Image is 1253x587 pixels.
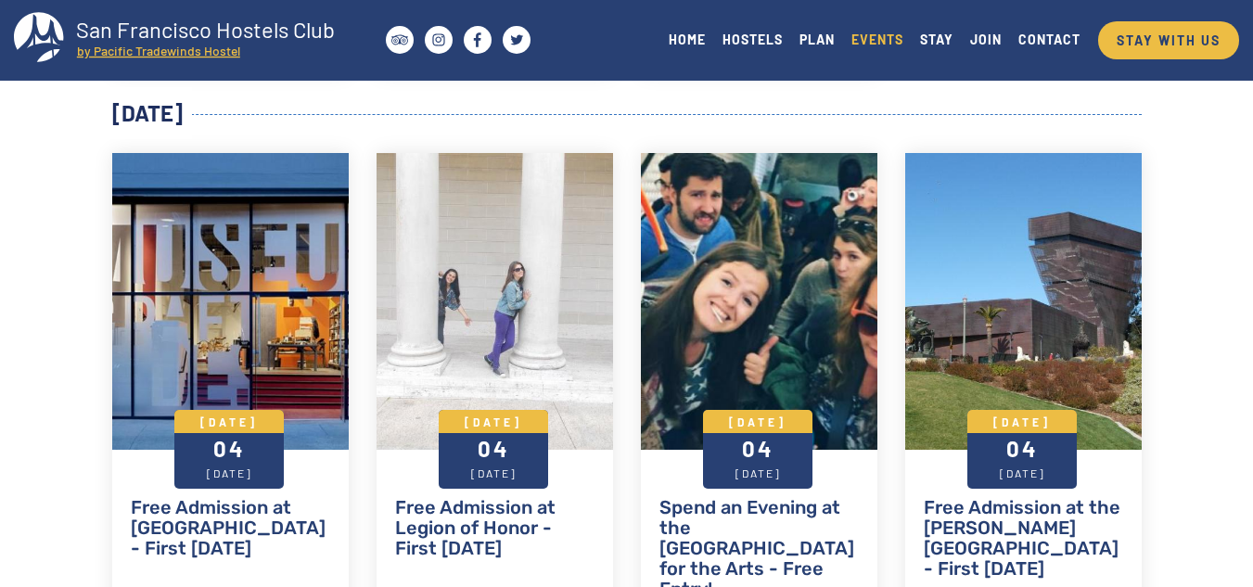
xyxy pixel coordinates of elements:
h2: Free Admission at the [PERSON_NAME][GEOGRAPHIC_DATA] - First [DATE] [924,497,1123,579]
tspan: San Francisco Hostels Club [76,16,335,43]
span: [DATE] [439,466,548,481]
a: JOIN [962,27,1010,52]
span: 04 [174,433,284,465]
span: 04 [439,433,548,465]
span: [DATE] [174,410,284,433]
span: [DATE] [967,466,1077,481]
a: HOME [660,27,714,52]
span: [DATE] [703,466,812,481]
span: 04 [703,433,812,465]
a: PLAN [791,27,843,52]
a: HOSTELS [714,27,791,52]
a: CONTACT [1010,27,1089,52]
span: [DATE] [703,410,812,433]
a: EVENTS [843,27,912,52]
span: [DATE] [174,466,284,481]
a: STAY WITH US [1098,21,1239,59]
span: [DATE] [439,410,548,433]
span: 04 [967,433,1077,465]
h2: Free Admission at [GEOGRAPHIC_DATA] - First [DATE] [131,497,330,558]
a: STAY [912,27,962,52]
h2: Free Admission at Legion of Honor - First [DATE] [395,497,595,558]
a: San Francisco Hostels Club by Pacific Tradewinds Hostel [14,12,352,68]
span: [DATE] [967,410,1077,433]
h3: [DATE] [112,87,192,139]
tspan: by Pacific Tradewinds Hostel [77,43,240,58]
